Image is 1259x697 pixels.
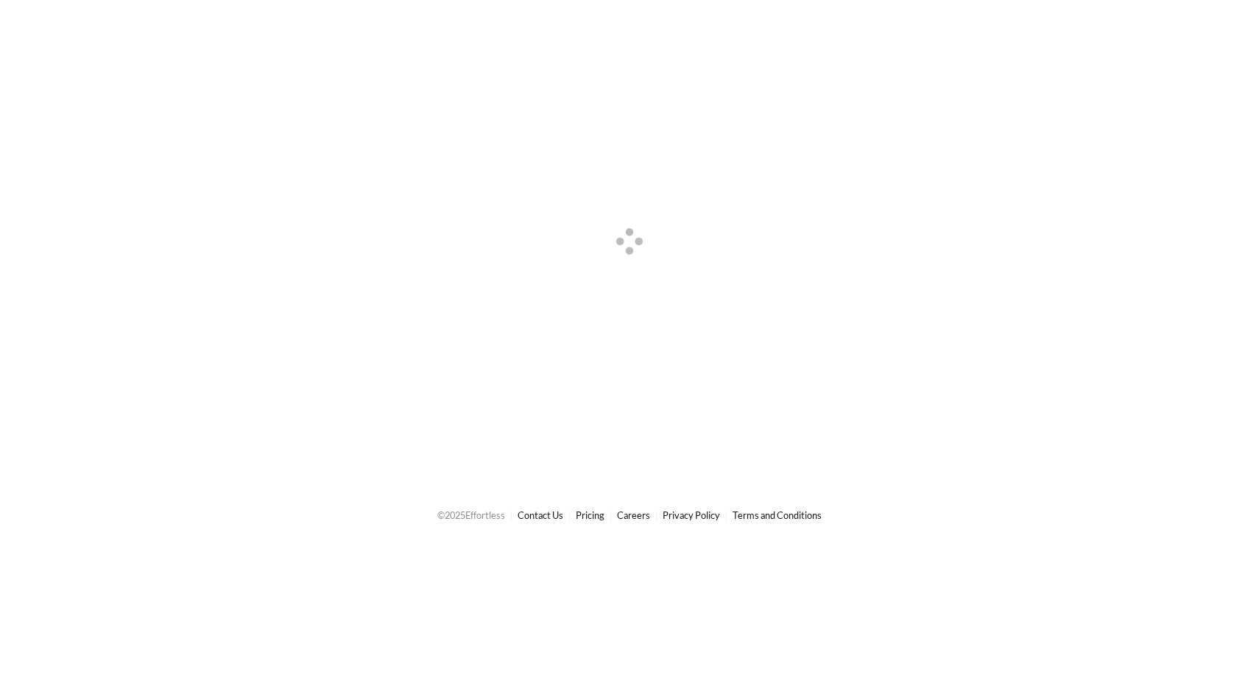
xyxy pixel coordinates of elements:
a: Terms and Conditions [733,509,822,521]
a: Pricing [576,509,604,521]
a: Contact Us [518,509,563,521]
a: Careers [617,509,650,521]
a: Privacy Policy [663,509,720,521]
span: © 2025 Effortless [437,509,505,521]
